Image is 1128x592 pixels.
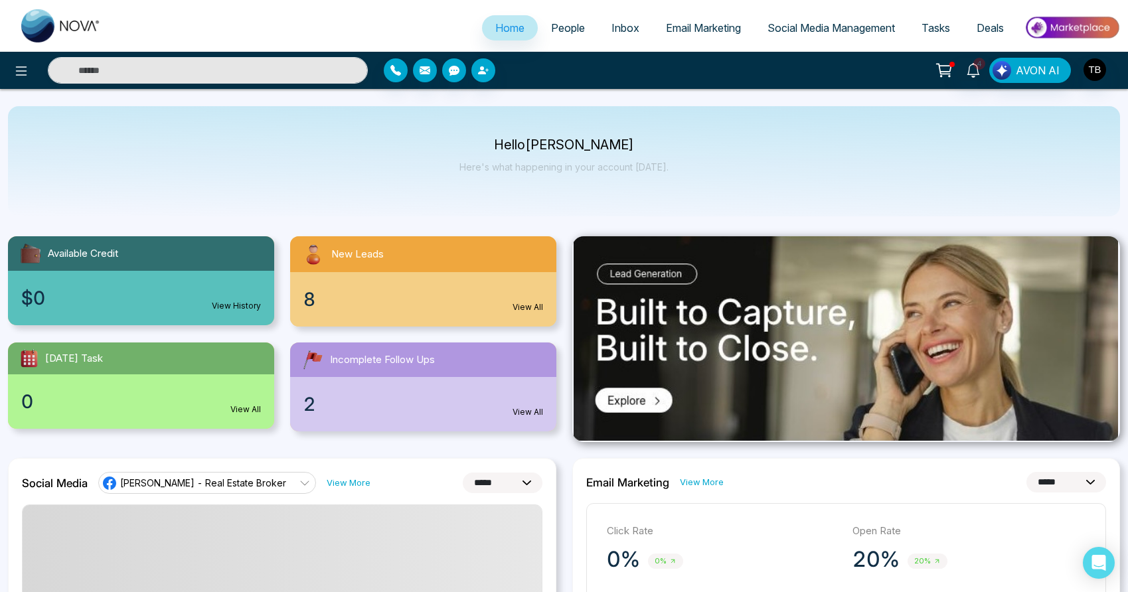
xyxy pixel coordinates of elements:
[301,348,325,372] img: followUps.svg
[1083,547,1115,579] div: Open Intercom Messenger
[908,554,947,569] span: 20%
[551,21,585,35] span: People
[973,58,985,70] span: 4
[459,161,669,173] p: Here's what happening in your account [DATE].
[1024,13,1120,42] img: Market-place.gif
[993,61,1011,80] img: Lead Flow
[120,477,286,489] span: [PERSON_NAME] - Real Estate Broker
[598,15,653,40] a: Inbox
[957,58,989,81] a: 4
[303,285,315,313] span: 8
[495,21,524,35] span: Home
[574,236,1118,441] img: .
[301,242,326,267] img: newLeads.svg
[586,476,669,489] h2: Email Marketing
[767,21,895,35] span: Social Media Management
[303,390,315,418] span: 2
[19,242,42,265] img: availableCredit.svg
[513,301,543,313] a: View All
[611,21,639,35] span: Inbox
[908,15,963,40] a: Tasks
[22,477,88,490] h2: Social Media
[1016,62,1060,78] span: AVON AI
[963,15,1017,40] a: Deals
[666,21,741,35] span: Email Marketing
[19,348,40,369] img: todayTask.svg
[330,352,435,368] span: Incomplete Follow Ups
[607,524,840,539] p: Click Rate
[607,546,640,573] p: 0%
[1084,58,1106,81] img: User Avatar
[852,524,1086,539] p: Open Rate
[538,15,598,40] a: People
[680,476,724,488] a: View More
[282,236,564,327] a: New Leads8View All
[459,139,669,151] p: Hello [PERSON_NAME]
[45,351,103,366] span: [DATE] Task
[922,21,950,35] span: Tasks
[327,477,370,489] a: View More
[653,15,754,40] a: Email Marketing
[989,58,1071,83] button: AVON AI
[852,546,900,573] p: 20%
[977,21,1004,35] span: Deals
[648,554,683,569] span: 0%
[754,15,908,40] a: Social Media Management
[21,284,45,312] span: $0
[212,300,261,312] a: View History
[331,247,384,262] span: New Leads
[21,388,33,415] span: 0
[21,9,101,42] img: Nova CRM Logo
[48,246,118,261] span: Available Credit
[513,406,543,418] a: View All
[230,404,261,415] a: View All
[282,342,564,431] a: Incomplete Follow Ups2View All
[482,15,538,40] a: Home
